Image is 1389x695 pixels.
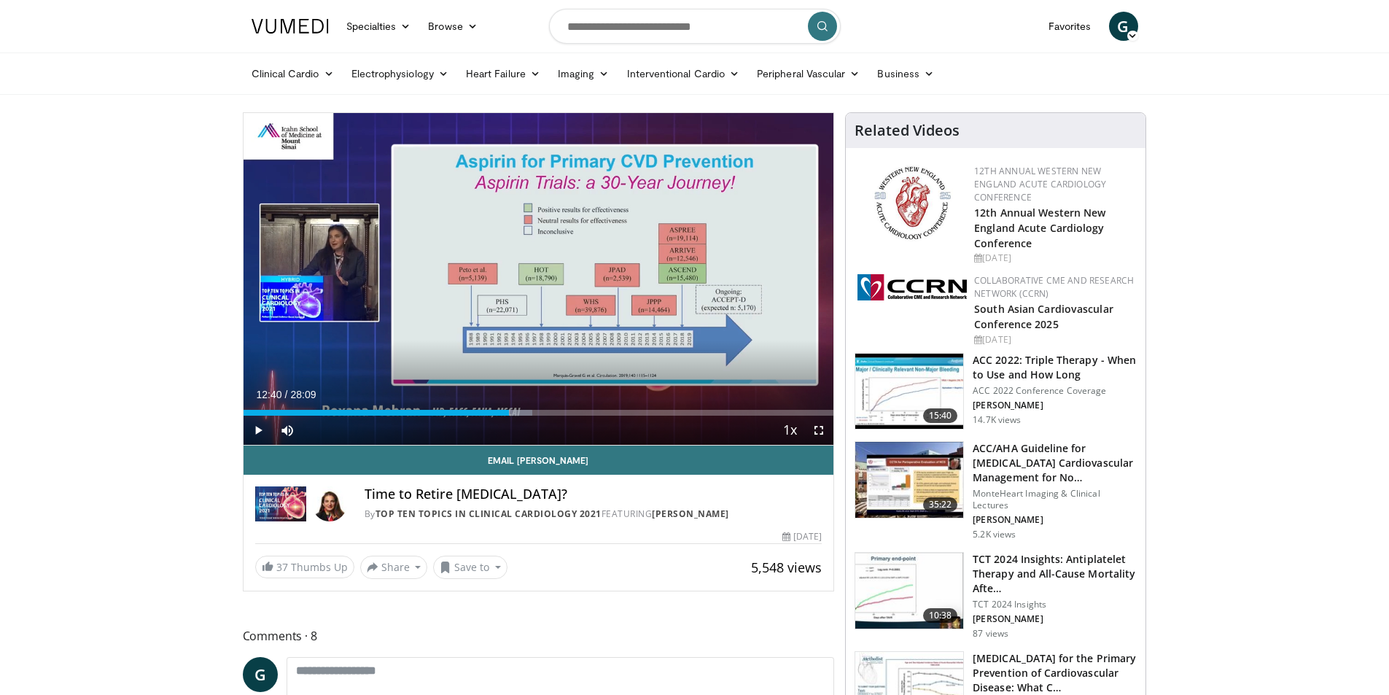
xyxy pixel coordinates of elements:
[433,556,507,579] button: Save to
[257,389,282,400] span: 12:40
[273,416,302,445] button: Mute
[973,353,1137,382] h3: ACC 2022: Triple Therapy - When to Use and How Long
[974,206,1105,250] a: 12th Annual Western New England Acute Cardiology Conference
[244,446,834,475] a: Email [PERSON_NAME]
[365,508,822,521] div: By FEATURING
[549,59,618,88] a: Imaging
[782,530,822,543] div: [DATE]
[973,628,1008,640] p: 87 views
[973,414,1021,426] p: 14.7K views
[312,486,347,521] img: Avatar
[872,165,953,241] img: 0954f259-7907-4053-a817-32a96463ecc8.png.150x105_q85_autocrop_double_scale_upscale_version-0.2.png
[973,599,1137,610] p: TCT 2024 Insights
[973,651,1137,695] h3: [MEDICAL_DATA] for the Primary Prevention of Cardiovascular Disease: What C…
[376,508,602,520] a: Top Ten Topics in Clinical Cardiology 2021
[973,385,1137,397] p: ACC 2022 Conference Coverage
[243,59,343,88] a: Clinical Cardio
[276,560,288,574] span: 37
[252,19,329,34] img: VuMedi Logo
[973,529,1016,540] p: 5.2K views
[855,122,960,139] h4: Related Videos
[857,274,967,300] img: a04ee3ba-8487-4636-b0fb-5e8d268f3737.png.150x105_q85_autocrop_double_scale_upscale_version-0.2.png
[244,416,273,445] button: Play
[855,353,1137,430] a: 15:40 ACC 2022: Triple Therapy - When to Use and How Long ACC 2022 Conference Coverage [PERSON_NA...
[1109,12,1138,41] a: G
[973,441,1137,485] h3: ACC/AHA Guideline for [MEDICAL_DATA] Cardiovascular Management for No…
[923,497,958,512] span: 35:22
[748,59,868,88] a: Peripheral Vascular
[255,556,354,578] a: 37 Thumbs Up
[775,416,804,445] button: Playback Rate
[855,552,1137,640] a: 10:38 TCT 2024 Insights: Antiplatelet Therapy and All-Cause Mortality Afte… TCT 2024 Insights [PE...
[974,274,1134,300] a: Collaborative CME and Research Network (CCRN)
[457,59,549,88] a: Heart Failure
[549,9,841,44] input: Search topics, interventions
[360,556,428,579] button: Share
[751,559,822,576] span: 5,548 views
[974,165,1106,203] a: 12th Annual Western New England Acute Cardiology Conference
[365,486,822,502] h4: Time to Retire [MEDICAL_DATA]?
[974,302,1113,331] a: South Asian Cardiovascular Conference 2025
[243,657,278,692] a: G
[1040,12,1100,41] a: Favorites
[973,514,1137,526] p: [PERSON_NAME]
[652,508,729,520] a: [PERSON_NAME]
[855,354,963,430] img: 9cc0c993-ed59-4664-aa07-2acdd981abd5.150x105_q85_crop-smart_upscale.jpg
[974,252,1134,265] div: [DATE]
[855,442,963,518] img: 97e381e7-ae08-4dc1-8c07-88fdf858e3b3.150x105_q85_crop-smart_upscale.jpg
[343,59,457,88] a: Electrophysiology
[973,488,1137,511] p: MonteHeart Imaging & Clinical Lectures
[618,59,749,88] a: Interventional Cardio
[974,333,1134,346] div: [DATE]
[285,389,288,400] span: /
[338,12,420,41] a: Specialties
[868,59,943,88] a: Business
[804,416,833,445] button: Fullscreen
[973,552,1137,596] h3: TCT 2024 Insights: Antiplatelet Therapy and All-Cause Mortality Afte…
[923,408,958,423] span: 15:40
[255,486,306,521] img: Top Ten Topics in Clinical Cardiology 2021
[855,553,963,629] img: 537b36b3-3897-4da7-b999-949d16efc4b9.150x105_q85_crop-smart_upscale.jpg
[244,113,834,446] video-js: Video Player
[855,441,1137,540] a: 35:22 ACC/AHA Guideline for [MEDICAL_DATA] Cardiovascular Management for No… MonteHeart Imaging &...
[243,626,835,645] span: Comments 8
[244,410,834,416] div: Progress Bar
[973,400,1137,411] p: [PERSON_NAME]
[923,608,958,623] span: 10:38
[973,613,1137,625] p: [PERSON_NAME]
[419,12,486,41] a: Browse
[290,389,316,400] span: 28:09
